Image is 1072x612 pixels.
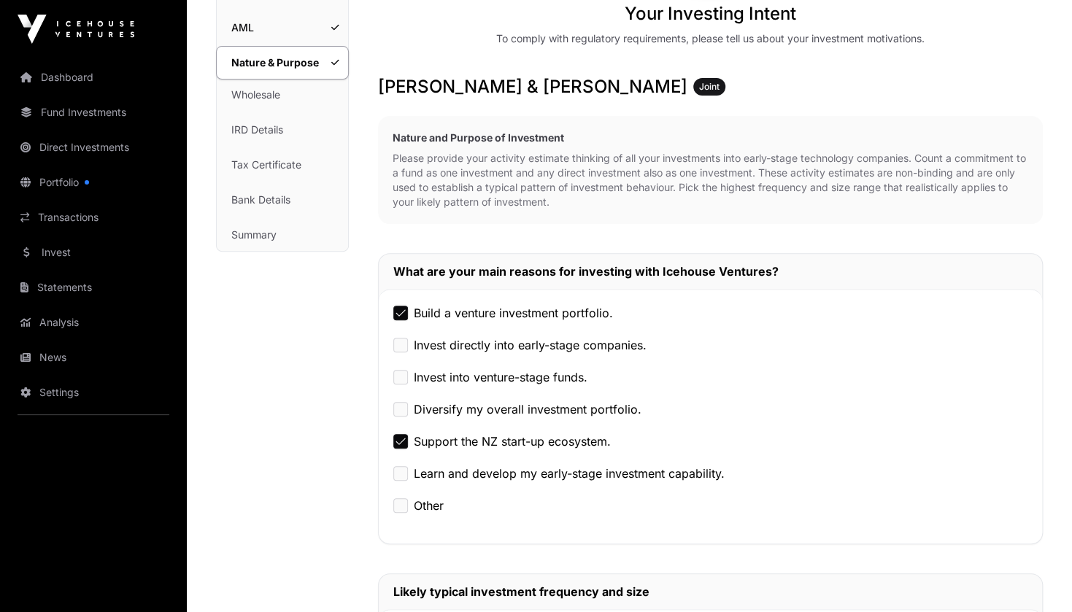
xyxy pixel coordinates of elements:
[217,149,348,181] a: Tax Certificate
[217,12,348,44] a: AML
[414,400,641,418] label: Diversify my overall investment portfolio.
[699,81,720,93] span: Joint
[12,61,175,93] a: Dashboard
[414,368,587,386] label: Invest into venture-stage funds.
[414,465,725,482] label: Learn and develop my early-stage investment capability.
[414,433,611,450] label: Support the NZ start-up ecosystem.
[999,542,1072,612] iframe: Chat Widget
[12,201,175,233] a: Transactions
[378,75,1043,98] h3: [PERSON_NAME] & [PERSON_NAME]
[217,79,348,111] a: Wholesale
[625,2,796,26] h1: Your Investing Intent
[393,151,1028,209] p: Please provide your activity estimate thinking of all your investments into early-stage technolog...
[12,341,175,373] a: News
[18,15,134,44] img: Icehouse Ventures Logo
[414,336,647,354] label: Invest directly into early-stage companies.
[12,271,175,303] a: Statements
[393,263,1027,280] h2: What are your main reasons for investing with Icehouse Ventures?
[414,497,444,514] label: Other
[393,131,1028,145] h2: Nature and Purpose of Investment
[414,304,613,322] label: Build a venture investment portfolio.
[217,184,348,216] a: Bank Details
[12,166,175,198] a: Portfolio
[12,376,175,408] a: Settings
[496,31,925,46] div: To comply with regulatory requirements, please tell us about your investment motivations.
[12,131,175,163] a: Direct Investments
[216,46,349,80] a: Nature & Purpose
[217,114,348,146] a: IRD Details
[12,96,175,128] a: Fund Investments
[393,583,1027,600] h2: Likely typical investment frequency and size
[12,306,175,338] a: Analysis
[217,219,348,251] a: Summary
[12,236,175,268] a: Invest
